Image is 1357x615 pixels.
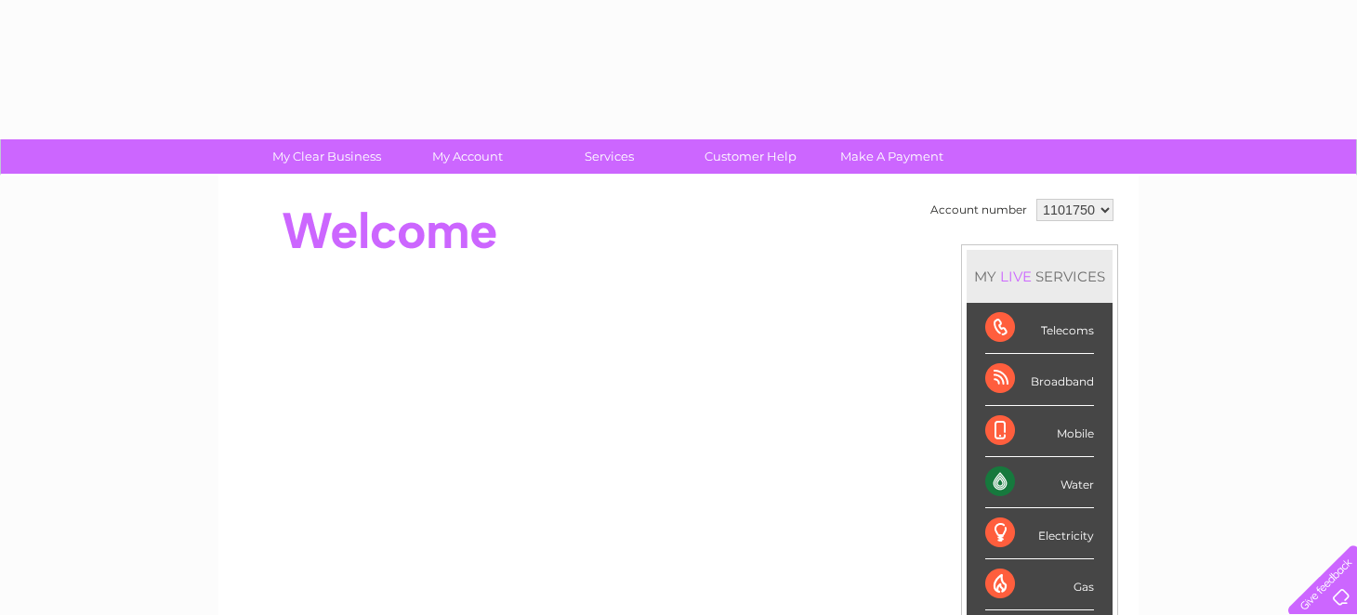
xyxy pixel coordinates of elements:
[250,139,403,174] a: My Clear Business
[985,457,1094,508] div: Water
[815,139,968,174] a: Make A Payment
[985,303,1094,354] div: Telecoms
[391,139,545,174] a: My Account
[985,406,1094,457] div: Mobile
[996,268,1035,285] div: LIVE
[533,139,686,174] a: Services
[985,559,1094,610] div: Gas
[985,508,1094,559] div: Electricity
[674,139,827,174] a: Customer Help
[967,250,1113,303] div: MY SERVICES
[926,194,1032,226] td: Account number
[985,354,1094,405] div: Broadband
